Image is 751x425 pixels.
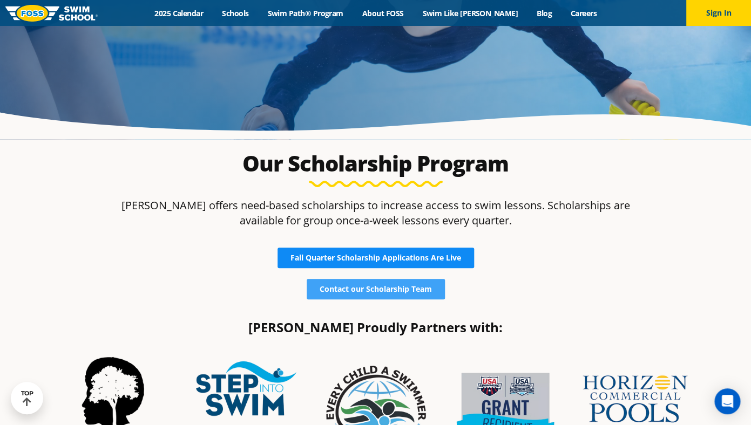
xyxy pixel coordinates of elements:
[714,388,740,414] div: Open Intercom Messenger
[145,8,213,18] a: 2025 Calendar
[413,8,527,18] a: Swim Like [PERSON_NAME]
[258,8,353,18] a: Swim Path® Program
[5,5,98,22] img: FOSS Swim School Logo
[121,150,631,176] h2: Our Scholarship Program
[527,8,561,18] a: Blog
[561,8,606,18] a: Careers
[307,279,445,299] a: Contact our Scholarship Team
[121,198,631,228] p: [PERSON_NAME] offers need-based scholarships to increase access to swim lessons. Scholarships are...
[57,321,694,334] h4: [PERSON_NAME] Proudly Partners with:
[290,254,461,262] span: Fall Quarter Scholarship Applications Are Live
[278,248,474,268] a: Fall Quarter Scholarship Applications Are Live
[213,8,258,18] a: Schools
[21,390,33,407] div: TOP
[320,285,432,293] span: Contact our Scholarship Team
[353,8,413,18] a: About FOSS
